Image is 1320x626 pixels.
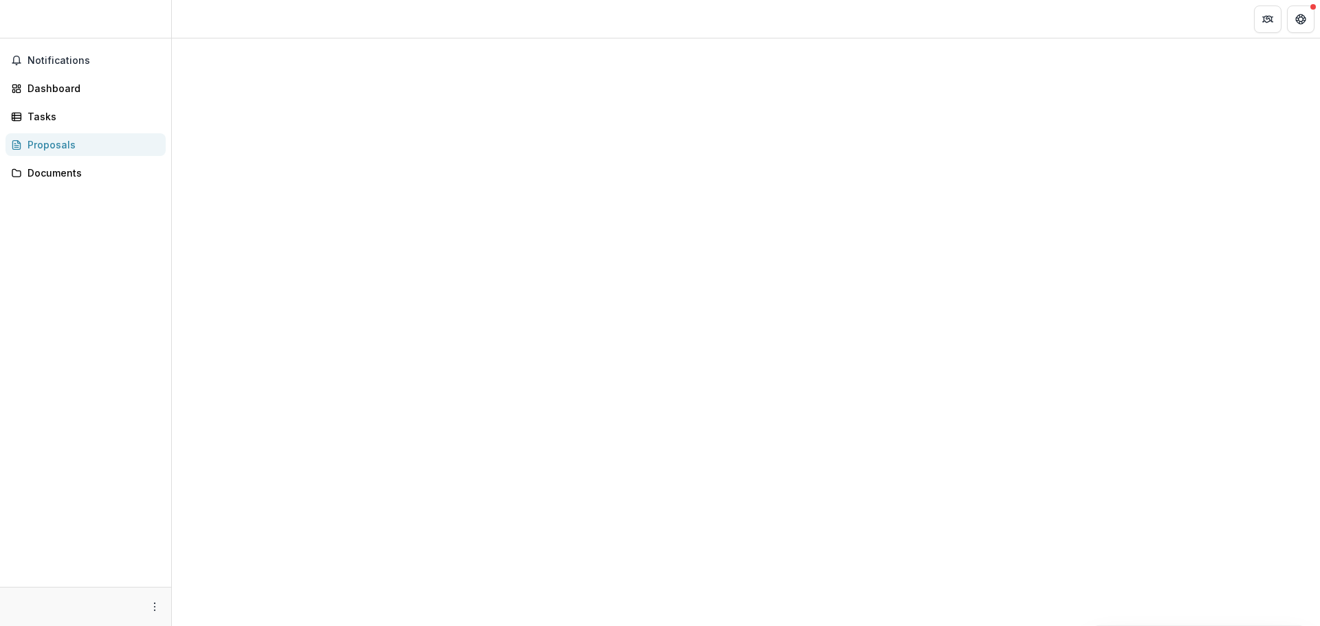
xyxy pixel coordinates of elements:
[5,77,166,100] a: Dashboard
[27,81,155,96] div: Dashboard
[146,599,163,615] button: More
[27,166,155,180] div: Documents
[27,109,155,124] div: Tasks
[5,49,166,71] button: Notifications
[1287,5,1314,33] button: Get Help
[5,105,166,128] a: Tasks
[1254,5,1281,33] button: Partners
[27,55,160,67] span: Notifications
[5,161,166,184] a: Documents
[27,137,155,152] div: Proposals
[5,133,166,156] a: Proposals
